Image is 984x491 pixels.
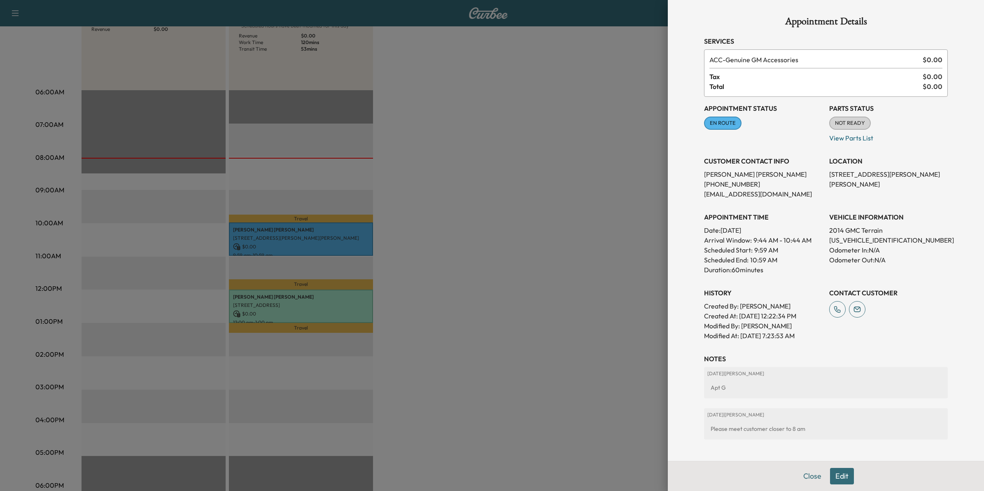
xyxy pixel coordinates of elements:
[704,235,823,245] p: Arrival Window:
[704,245,753,255] p: Scheduled Start:
[709,82,923,91] span: Total
[709,72,923,82] span: Tax
[704,265,823,275] p: Duration: 60 minutes
[750,255,777,265] p: 10:59 AM
[707,421,944,436] div: Please meet customer closer to 8 am
[829,156,948,166] h3: LOCATION
[704,212,823,222] h3: APPOINTMENT TIME
[830,119,870,127] span: NOT READY
[830,468,854,484] button: Edit
[704,36,948,46] h3: Services
[829,169,948,189] p: [STREET_ADDRESS][PERSON_NAME][PERSON_NAME]
[709,55,919,65] span: Genuine GM Accessories
[829,225,948,235] p: 2014 GMC Terrain
[829,255,948,265] p: Odometer Out: N/A
[829,288,948,298] h3: CONTACT CUSTOMER
[829,235,948,245] p: [US_VEHICLE_IDENTIFICATION_NUMBER]
[704,331,823,341] p: Modified At : [DATE] 7:23:53 AM
[754,245,778,255] p: 9:59 AM
[707,370,944,377] p: [DATE] | [PERSON_NAME]
[704,354,948,364] h3: NOTES
[704,459,948,468] h3: Repair Order number
[753,235,811,245] span: 9:44 AM - 10:44 AM
[923,82,942,91] span: $ 0.00
[707,412,944,418] p: [DATE] | [PERSON_NAME]
[829,212,948,222] h3: VEHICLE INFORMATION
[704,169,823,179] p: [PERSON_NAME] [PERSON_NAME]
[829,245,948,255] p: Odometer In: N/A
[704,179,823,189] p: [PHONE_NUMBER]
[704,311,823,321] p: Created At : [DATE] 12:22:34 PM
[704,103,823,113] h3: Appointment Status
[704,225,823,235] p: Date: [DATE]
[829,103,948,113] h3: Parts Status
[704,16,948,30] h1: Appointment Details
[707,380,944,395] div: Apt G
[704,156,823,166] h3: CUSTOMER CONTACT INFO
[704,189,823,199] p: [EMAIL_ADDRESS][DOMAIN_NAME]
[704,321,823,331] p: Modified By : [PERSON_NAME]
[704,288,823,298] h3: History
[923,55,942,65] span: $ 0.00
[829,130,948,143] p: View Parts List
[704,301,823,311] p: Created By : [PERSON_NAME]
[923,72,942,82] span: $ 0.00
[705,119,741,127] span: EN ROUTE
[798,468,827,484] button: Close
[704,255,748,265] p: Scheduled End:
